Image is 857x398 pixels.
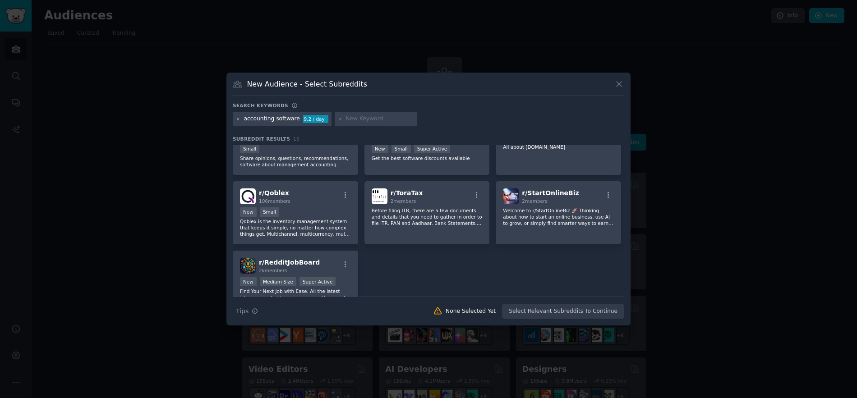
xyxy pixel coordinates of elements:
[522,198,548,204] span: 2 members
[240,277,257,286] div: New
[233,136,290,142] span: Subreddit Results
[299,277,336,286] div: Super Active
[503,144,614,150] p: All about [DOMAIN_NAME]
[233,102,288,109] h3: Search keywords
[259,198,290,204] span: 106 members
[503,207,614,226] p: Welcome to r/StartOnlineBiz 🚀 Thinking about how to start an online business, use AI to grow, or ...
[446,307,496,316] div: None Selected Yet
[240,288,351,307] p: Find Your Next Job with Ease. All the latest jobs are curated here for you, use the search bar to...
[240,144,259,153] div: Small
[260,207,279,217] div: Small
[414,144,451,153] div: Super Active
[247,79,367,89] h3: New Audience - Select Subreddits
[233,303,261,319] button: Tips
[259,189,289,197] span: r/ Qoblex
[392,144,411,153] div: Small
[522,189,579,197] span: r/ StartOnlineBiz
[244,115,300,123] div: accounting software
[372,155,483,161] p: Get the best software discounts available
[391,198,416,204] span: 2 members
[240,188,256,204] img: Qoblex
[372,188,387,204] img: ToraTax
[240,207,257,217] div: New
[240,218,351,237] p: Qoblex is the inventory management system that keeps it simple, no matter how complex things get....
[372,207,483,226] p: Before filing ITR, there are a few documents and details that you need to gather in order to file...
[259,259,320,266] span: r/ RedditJobBoard
[293,136,299,142] span: 16
[259,268,287,273] span: 2k members
[503,188,519,204] img: StartOnlineBiz
[391,189,423,197] span: r/ ToraTax
[240,155,351,168] p: Share opinions, questions, recommendations, software about management accounting.
[236,307,249,316] span: Tips
[240,258,256,274] img: RedditJobBoard
[372,144,388,153] div: New
[260,277,296,286] div: Medium Size
[303,115,328,123] div: 9.2 / day
[346,115,414,123] input: New Keyword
